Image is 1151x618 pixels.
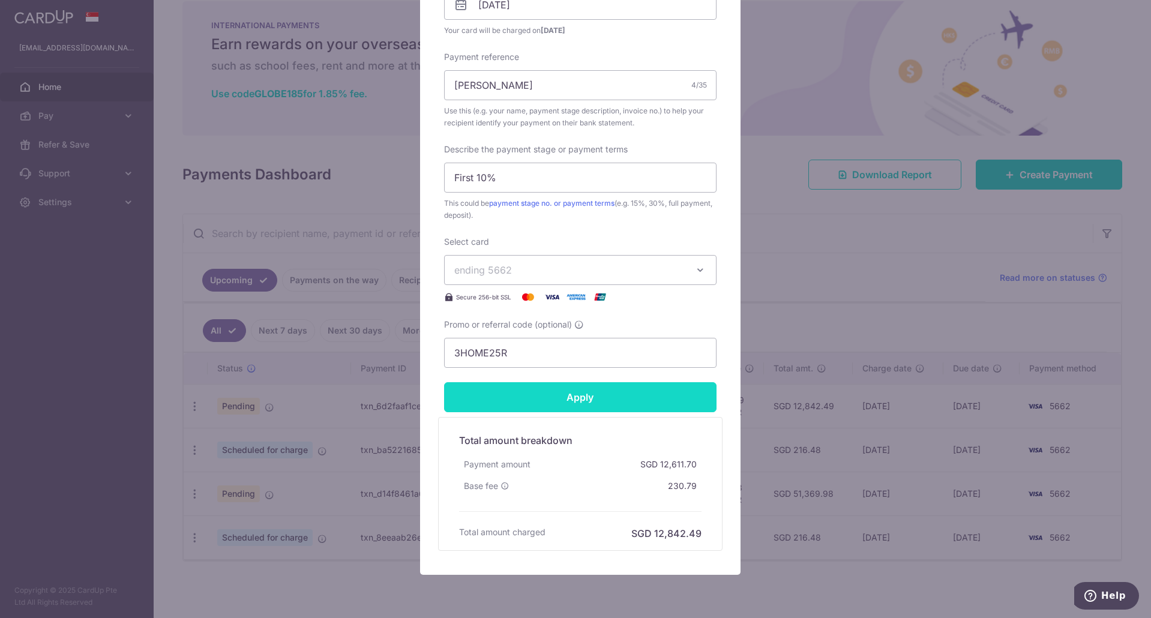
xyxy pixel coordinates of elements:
[1074,582,1139,612] iframe: Opens a widget where you can find more information
[444,319,572,331] span: Promo or referral code (optional)
[564,290,588,304] img: American Express
[444,105,717,129] span: Use this (e.g. your name, payment stage description, invoice no.) to help your recipient identify...
[636,454,702,475] div: SGD 12,611.70
[444,382,717,412] input: Apply
[444,25,717,37] span: Your card will be charged on
[663,475,702,497] div: 230.79
[444,51,519,63] label: Payment reference
[444,255,717,285] button: ending 5662
[516,290,540,304] img: Mastercard
[459,454,535,475] div: Payment amount
[444,197,717,221] span: This could be (e.g. 15%, 30%, full payment, deposit).
[459,526,545,538] h6: Total amount charged
[456,292,511,302] span: Secure 256-bit SSL
[464,480,498,492] span: Base fee
[454,264,512,276] span: ending 5662
[588,290,612,304] img: UnionPay
[540,290,564,304] img: Visa
[459,433,702,448] h5: Total amount breakdown
[444,236,489,248] label: Select card
[444,143,628,155] label: Describe the payment stage or payment terms
[489,199,615,208] a: payment stage no. or payment terms
[631,526,702,541] h6: SGD 12,842.49
[541,26,565,35] span: [DATE]
[691,79,707,91] div: 4/35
